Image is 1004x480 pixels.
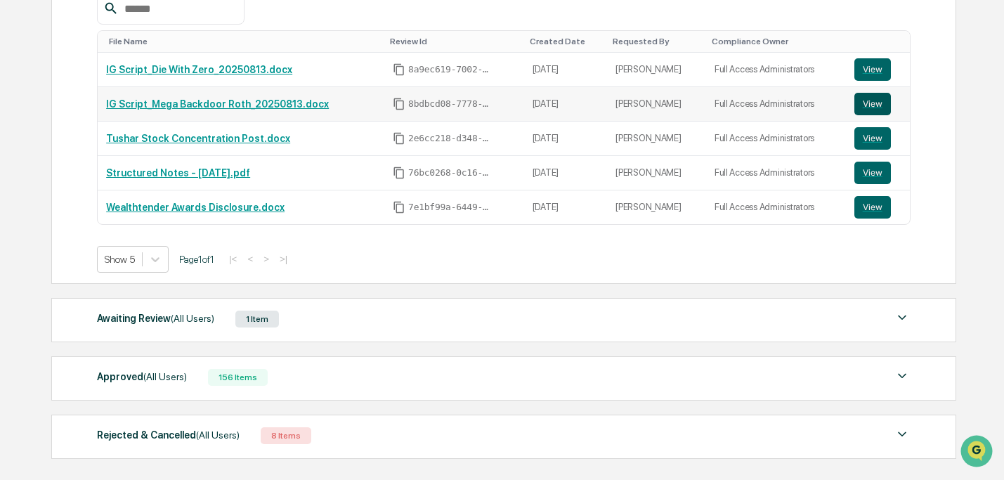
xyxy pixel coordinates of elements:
[99,238,170,249] a: Powered byPylon
[854,127,891,150] button: View
[530,37,601,46] div: Toggle SortBy
[14,179,25,190] div: 🖐️
[524,156,607,190] td: [DATE]
[116,177,174,191] span: Attestations
[393,63,405,76] span: Copy Id
[196,429,240,441] span: (All Users)
[8,198,94,223] a: 🔎Data Lookup
[14,108,39,133] img: 1746055101610-c473b297-6a78-478c-a979-82029cc54cd1
[524,190,607,224] td: [DATE]
[894,426,911,443] img: caret
[408,167,493,179] span: 76bc0268-0c16-4ddb-b54e-a2884c5893c1
[102,179,113,190] div: 🗄️
[393,132,405,145] span: Copy Id
[393,201,405,214] span: Copy Id
[706,53,846,87] td: Full Access Administrators
[854,196,891,219] button: View
[524,87,607,122] td: [DATE]
[854,196,901,219] a: View
[14,205,25,216] div: 🔎
[48,108,230,122] div: Start new chat
[607,87,706,122] td: [PERSON_NAME]
[106,98,329,110] a: IG Script_Mega Backdoor Roth_20250813.docx
[607,190,706,224] td: [PERSON_NAME]
[106,64,292,75] a: IG Script_Die With Zero_20250813.docx
[613,37,700,46] div: Toggle SortBy
[243,253,257,265] button: <
[28,177,91,191] span: Preclearance
[393,98,405,110] span: Copy Id
[109,37,379,46] div: Toggle SortBy
[524,53,607,87] td: [DATE]
[106,133,290,144] a: Tushar Stock Concentration Post.docx
[854,93,901,115] a: View
[894,368,911,384] img: caret
[239,112,256,129] button: Start new chat
[607,53,706,87] td: [PERSON_NAME]
[408,98,493,110] span: 8bdbcd08-7778-4a00-babb-e6ba30b12018
[706,156,846,190] td: Full Access Administrators
[854,58,891,81] button: View
[607,122,706,156] td: [PERSON_NAME]
[393,167,405,179] span: Copy Id
[261,427,311,444] div: 8 Items
[854,162,891,184] button: View
[37,64,232,79] input: Clear
[706,190,846,224] td: Full Access Administrators
[235,311,279,327] div: 1 Item
[857,37,904,46] div: Toggle SortBy
[854,162,901,184] a: View
[706,122,846,156] td: Full Access Administrators
[408,133,493,144] span: 2e6cc218-d348-45b4-858c-8dc983b86538
[208,369,268,386] div: 156 Items
[96,171,180,197] a: 🗄️Attestations
[854,93,891,115] button: View
[8,171,96,197] a: 🖐️Preclearance
[259,253,273,265] button: >
[408,64,493,75] span: 8a9ec619-7002-4ce8-a0cd-368925ef7498
[275,253,292,265] button: >|
[171,313,214,324] span: (All Users)
[140,238,170,249] span: Pylon
[28,204,89,218] span: Data Lookup
[106,202,285,213] a: Wealthtender Awards Disclosure.docx
[97,368,187,386] div: Approved
[97,309,214,327] div: Awaiting Review
[607,156,706,190] td: [PERSON_NAME]
[854,127,901,150] a: View
[390,37,519,46] div: Toggle SortBy
[48,122,178,133] div: We're available if you need us!
[894,309,911,326] img: caret
[408,202,493,213] span: 7e1bf99a-6449-45c3-8181-c0e5f5f3b389
[106,167,250,179] a: Structured Notes - [DATE].pdf
[706,87,846,122] td: Full Access Administrators
[143,371,187,382] span: (All Users)
[14,30,256,52] p: How can we help?
[959,434,997,472] iframe: Open customer support
[712,37,840,46] div: Toggle SortBy
[524,122,607,156] td: [DATE]
[97,426,240,444] div: Rejected & Cancelled
[225,253,241,265] button: |<
[179,254,214,265] span: Page 1 of 1
[854,58,901,81] a: View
